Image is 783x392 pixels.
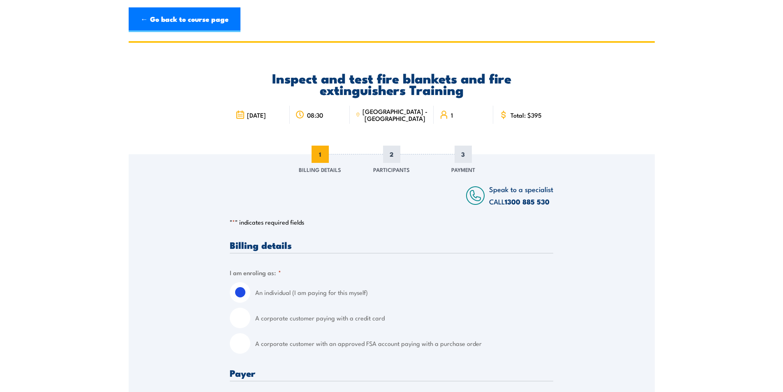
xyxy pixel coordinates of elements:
span: 08:30 [307,111,323,118]
h3: Billing details [230,240,553,250]
h3: Payer [230,368,553,378]
span: Billing Details [299,165,341,174]
span: 2 [383,146,400,163]
span: 1 [451,111,453,118]
a: 1300 885 530 [505,196,550,207]
span: Total: $395 [510,111,542,118]
span: 1 [312,146,329,163]
legend: I am enroling as: [230,268,281,277]
label: An individual (I am paying for this myself) [255,282,553,303]
p: " " indicates required fields [230,218,553,226]
a: ← Go back to course page [129,7,240,32]
label: A corporate customer with an approved FSA account paying with a purchase order [255,333,553,354]
h2: Inspect and test fire blankets and fire extinguishers Training [230,72,553,95]
span: [GEOGRAPHIC_DATA] - [GEOGRAPHIC_DATA] [363,108,428,122]
span: Speak to a specialist CALL [489,184,553,206]
span: Participants [373,165,410,174]
span: [DATE] [247,111,266,118]
span: 3 [455,146,472,163]
label: A corporate customer paying with a credit card [255,308,553,328]
span: Payment [451,165,475,174]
